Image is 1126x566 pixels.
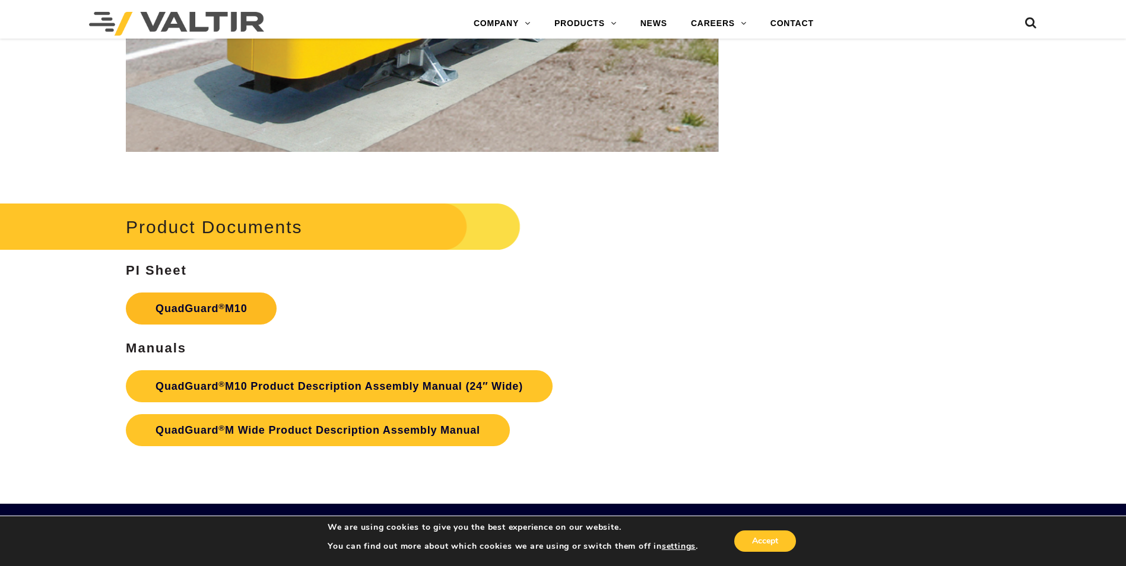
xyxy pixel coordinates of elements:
[462,12,543,36] a: COMPANY
[759,12,826,36] a: CONTACT
[89,12,264,36] img: Valtir
[218,302,225,311] sup: ®
[679,12,759,36] a: CAREERS
[662,541,696,552] button: settings
[126,341,186,355] strong: Manuals
[218,380,225,389] sup: ®
[328,522,698,533] p: We are using cookies to give you the best experience on our website.
[629,12,679,36] a: NEWS
[328,541,698,552] p: You can find out more about which cookies we are using or switch them off in .
[126,370,553,402] a: QuadGuard®M10 Product Description Assembly Manual (24″ Wide)
[126,292,277,325] a: QuadGuard®M10
[218,424,225,433] sup: ®
[126,263,187,278] strong: PI Sheet
[734,530,796,552] button: Accept
[126,414,510,446] a: QuadGuard®M Wide Product Description Assembly Manual
[543,12,629,36] a: PRODUCTS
